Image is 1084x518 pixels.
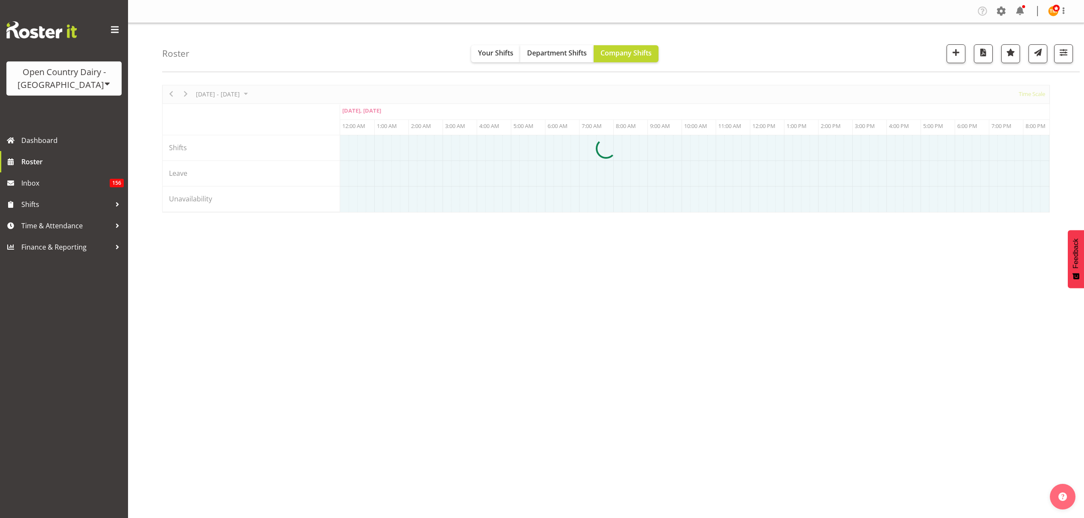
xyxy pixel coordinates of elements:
[15,66,113,91] div: Open Country Dairy - [GEOGRAPHIC_DATA]
[6,21,77,38] img: Rosterit website logo
[1029,44,1047,63] button: Send a list of all shifts for the selected filtered period to all rostered employees.
[594,45,659,62] button: Company Shifts
[21,241,111,253] span: Finance & Reporting
[110,179,124,187] span: 156
[1072,239,1080,268] span: Feedback
[1054,44,1073,63] button: Filter Shifts
[21,219,111,232] span: Time & Attendance
[947,44,965,63] button: Add a new shift
[1048,6,1058,16] img: tim-magness10922.jpg
[21,134,124,147] span: Dashboard
[21,177,110,189] span: Inbox
[520,45,594,62] button: Department Shifts
[478,48,513,58] span: Your Shifts
[974,44,993,63] button: Download a PDF of the roster according to the set date range.
[1058,492,1067,501] img: help-xxl-2.png
[162,49,189,58] h4: Roster
[21,198,111,211] span: Shifts
[21,155,124,168] span: Roster
[600,48,652,58] span: Company Shifts
[471,45,520,62] button: Your Shifts
[1068,230,1084,288] button: Feedback - Show survey
[1001,44,1020,63] button: Highlight an important date within the roster.
[527,48,587,58] span: Department Shifts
